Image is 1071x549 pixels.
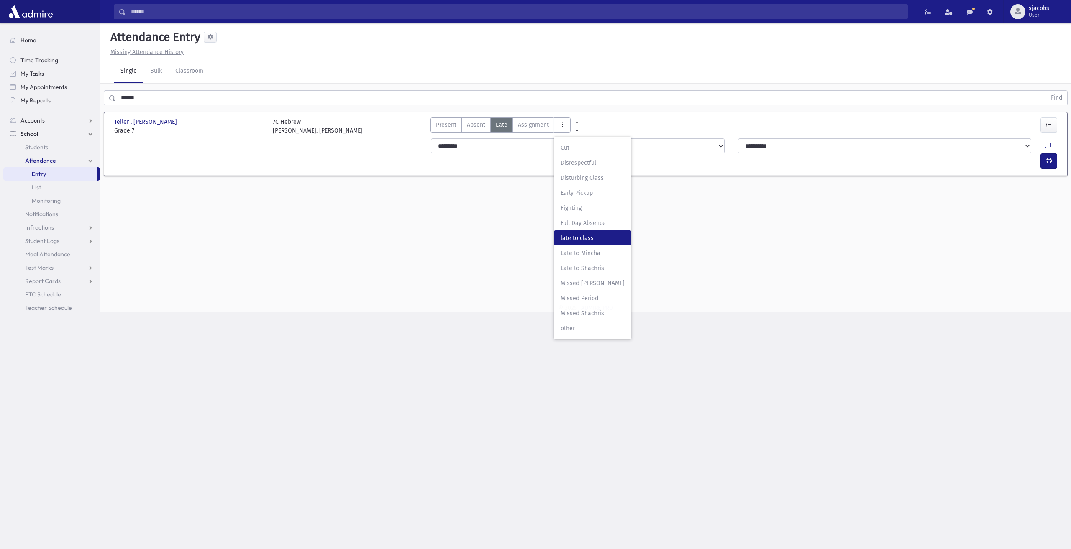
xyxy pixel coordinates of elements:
span: Early Pickup [561,189,625,197]
span: Infractions [25,224,54,231]
span: Disrespectful [561,158,625,167]
span: other [561,324,625,333]
span: Home [20,36,36,44]
span: Time Tracking [20,56,58,64]
div: AttTypes [430,117,571,135]
button: Find [1046,91,1067,105]
a: Meal Attendance [3,248,100,261]
span: Students [25,143,48,151]
a: Report Cards [3,274,100,288]
a: Attendance [3,154,100,167]
span: Entry [32,170,46,178]
a: Home [3,33,100,47]
a: School [3,127,100,140]
a: Entry [3,167,97,181]
a: Teacher Schedule [3,301,100,314]
span: Late [496,120,507,129]
u: Missing Attendance History [110,49,184,56]
a: Monitoring [3,194,100,207]
span: Missed Shachris [561,309,625,318]
span: My Reports [20,97,51,104]
a: My Reports [3,94,100,107]
a: Classroom [169,60,210,83]
div: 7C Hebrew [PERSON_NAME]. [PERSON_NAME] [273,117,363,135]
span: School [20,130,38,138]
span: Fighting [561,204,625,212]
a: Students [3,140,100,154]
span: Late to Mincha [561,249,625,258]
span: Report Cards [25,277,61,285]
span: Monitoring [32,197,61,204]
a: Accounts [3,114,100,127]
span: List [32,184,41,191]
a: My Appointments [3,80,100,94]
span: Cut [561,143,625,152]
span: Grade 7 [114,126,264,135]
span: My Appointments [20,83,67,91]
span: User [1029,12,1049,18]
span: late to class [561,234,625,243]
input: Search [126,4,907,19]
span: Teiler , [PERSON_NAME] [114,117,179,126]
span: Test Marks [25,264,54,271]
span: Student Logs [25,237,59,245]
a: PTC Schedule [3,288,100,301]
a: Student Logs [3,234,100,248]
a: Bulk [143,60,169,83]
span: PTC Schedule [25,291,61,298]
span: My Tasks [20,70,44,77]
span: Assignment [518,120,549,129]
a: Single [114,60,143,83]
span: Accounts [20,117,45,124]
span: Absent [467,120,485,129]
span: sjacobs [1029,5,1049,12]
span: Notifications [25,210,58,218]
span: Teacher Schedule [25,304,72,312]
a: Time Tracking [3,54,100,67]
a: List [3,181,100,194]
h5: Attendance Entry [107,30,200,44]
span: Attendance [25,157,56,164]
span: Missed Period [561,294,625,303]
span: Disturbing Class [561,174,625,182]
span: Full Day Absence [561,219,625,227]
span: Meal Attendance [25,250,70,258]
span: Missed [PERSON_NAME] [561,279,625,288]
img: AdmirePro [7,3,55,20]
span: Present [436,120,456,129]
a: Notifications [3,207,100,221]
a: Missing Attendance History [107,49,184,56]
a: Infractions [3,221,100,234]
span: Late to Shachris [561,264,625,273]
div: © 2025 - [114,304,1058,312]
a: My Tasks [3,67,100,80]
a: Test Marks [3,261,100,274]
